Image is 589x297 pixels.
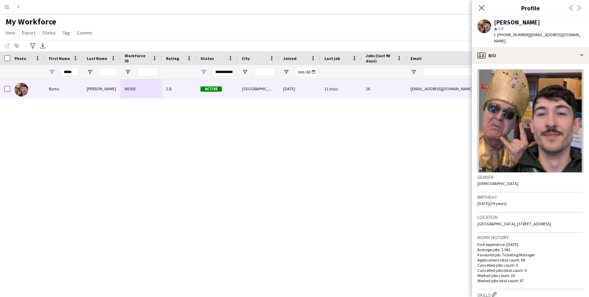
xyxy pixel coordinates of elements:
[477,273,583,278] p: Worked jobs count: 26
[166,56,179,61] span: Rating
[40,28,59,37] a: Status
[121,79,162,98] div: NE003
[162,79,196,98] div: 2.8
[423,68,540,76] input: Email Filter Input
[6,17,56,27] span: My Workforce
[477,242,583,247] p: First experience: [DATE]
[477,247,583,252] p: Average jobs: 3.941
[14,56,26,61] span: Photo
[472,47,589,64] div: Bio
[60,28,73,37] a: Tag
[63,30,70,36] span: Tag
[477,174,583,180] h3: Gender
[411,69,417,75] button: Open Filter Menu
[200,56,214,61] span: Status
[45,79,83,98] div: Barra
[39,42,47,50] app-action-btn: Export XLSX
[477,194,583,200] h3: Birthday
[49,56,70,61] span: First Name
[29,42,37,50] app-action-btn: Advanced filters
[477,278,583,283] p: Worked jobs total count: 67
[283,69,289,75] button: Open Filter Menu
[279,79,320,98] div: [DATE]
[283,56,297,61] span: Joined
[477,181,518,186] span: [DEMOGRAPHIC_DATA]
[3,28,18,37] a: View
[125,53,149,63] span: Workforce ID
[477,201,507,206] span: [DATE] (29 years)
[296,68,316,76] input: Joined Filter Input
[22,30,35,36] span: Export
[477,252,583,257] p: Favourite job: Ticketing Manager
[61,68,79,76] input: First Name Filter Input
[74,28,95,37] a: Comms
[477,268,583,273] p: Cancelled jobs total count: 0
[125,69,131,75] button: Open Filter Menu
[42,30,56,36] span: Status
[87,56,107,61] span: Last Name
[83,79,121,98] div: [PERSON_NAME]
[137,68,158,76] input: Workforce ID Filter Input
[6,30,15,36] span: View
[477,234,583,240] h3: Work history
[477,221,551,226] span: [GEOGRAPHIC_DATA], [STREET_ADDRESS]
[477,263,583,268] p: Cancelled jobs count: 0
[494,32,581,43] span: | [EMAIL_ADDRESS][DOMAIN_NAME]
[49,69,55,75] button: Open Filter Menu
[477,214,583,220] h3: Location
[324,56,340,61] span: Last job
[411,56,422,61] span: Email
[494,19,540,25] div: [PERSON_NAME]
[242,56,250,61] span: City
[494,32,530,37] span: t. [PHONE_NUMBER]
[320,79,362,98] div: 11 days
[238,79,279,98] div: [GEOGRAPHIC_DATA]
[77,30,92,36] span: Comms
[477,257,583,263] p: Applications total count: 69
[472,3,589,12] h3: Profile
[477,69,583,173] img: Crew avatar or photo
[200,86,222,92] span: Active
[498,26,503,31] span: 2.8
[406,79,544,98] div: [EMAIL_ADDRESS][DOMAIN_NAME]
[19,28,38,37] a: Export
[14,83,28,96] img: Barra Doherty
[200,69,207,75] button: Open Filter Menu
[366,53,394,63] span: Jobs (last 90 days)
[87,69,93,75] button: Open Filter Menu
[99,68,116,76] input: Last Name Filter Input
[242,69,248,75] button: Open Filter Menu
[254,68,275,76] input: City Filter Input
[362,79,406,98] div: 26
